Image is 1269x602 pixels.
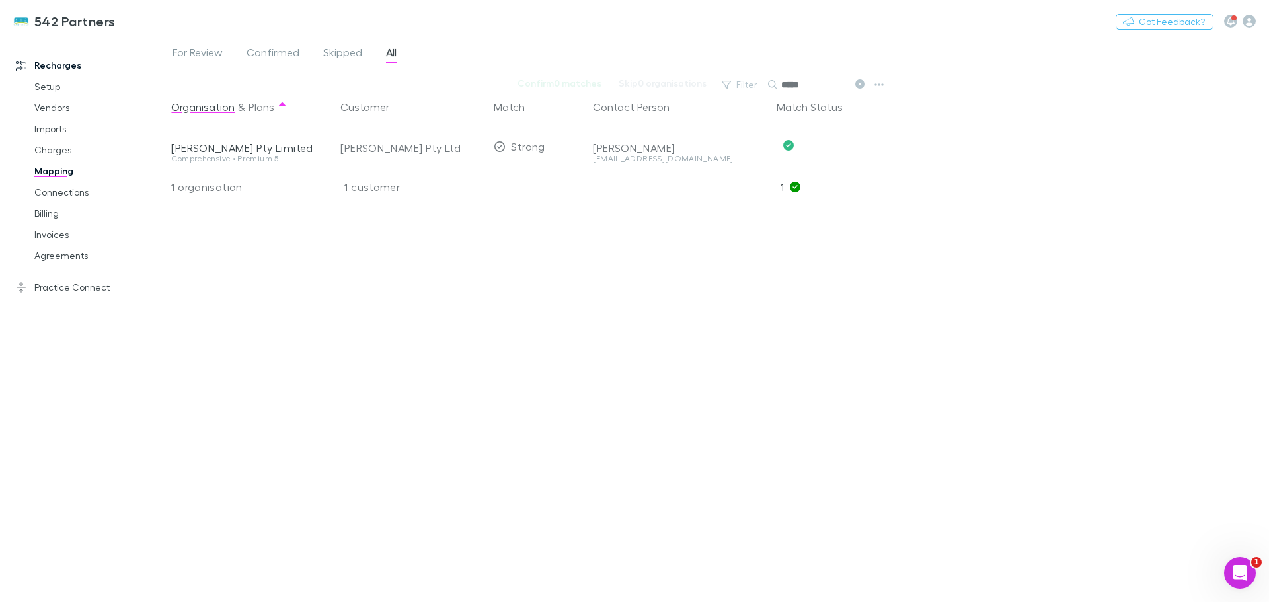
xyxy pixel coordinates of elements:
[715,77,765,93] button: Filter
[3,55,178,76] a: Recharges
[509,75,610,91] button: Confirm0 matches
[21,139,178,161] a: Charges
[330,174,488,200] div: 1 customer
[5,5,124,37] a: 542 Partners
[171,94,235,120] button: Organisation
[21,245,178,266] a: Agreements
[171,174,330,200] div: 1 organisation
[593,141,766,155] div: [PERSON_NAME]
[173,46,223,63] span: For Review
[1116,14,1213,30] button: Got Feedback?
[21,76,178,97] a: Setup
[171,141,325,155] div: [PERSON_NAME] Pty Limited
[1224,557,1256,589] iframe: Intercom live chat
[610,75,715,91] button: Skip0 organisations
[21,118,178,139] a: Imports
[21,224,178,245] a: Invoices
[494,94,541,120] button: Match
[340,94,405,120] button: Customer
[1251,557,1262,568] span: 1
[13,13,29,29] img: 542 Partners's Logo
[249,94,274,120] button: Plans
[781,174,885,200] p: 1
[386,46,397,63] span: All
[247,46,299,63] span: Confirmed
[3,277,178,298] a: Practice Connect
[511,140,545,153] span: Strong
[21,161,178,182] a: Mapping
[593,94,685,120] button: Contact Person
[323,46,362,63] span: Skipped
[777,94,859,120] button: Match Status
[783,140,794,151] svg: Confirmed
[340,122,483,174] div: [PERSON_NAME] Pty Ltd
[171,94,325,120] div: &
[21,203,178,224] a: Billing
[593,155,766,163] div: [EMAIL_ADDRESS][DOMAIN_NAME]
[21,97,178,118] a: Vendors
[21,182,178,203] a: Connections
[171,155,325,163] div: Comprehensive • Premium 5
[34,13,116,29] h3: 542 Partners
